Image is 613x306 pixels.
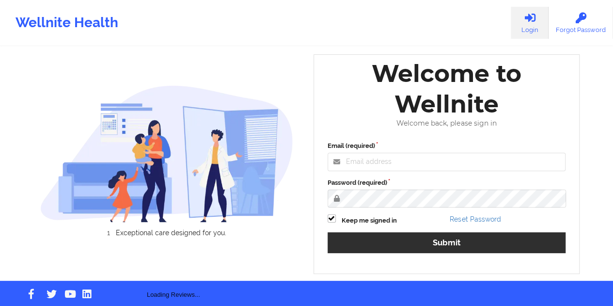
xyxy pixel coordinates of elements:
label: Email (required) [328,141,566,151]
div: Loading Reviews... [40,253,307,300]
div: Welcome to Wellnite [321,58,573,119]
img: wellnite-auth-hero_200.c722682e.png [40,85,293,223]
a: Forgot Password [549,7,613,39]
button: Submit [328,232,566,253]
li: Exceptional care designed for you. [49,229,293,237]
input: Email address [328,153,566,171]
label: Password (required) [328,178,566,188]
label: Keep me signed in [342,216,397,225]
a: Login [511,7,549,39]
div: Welcome back, please sign in [321,119,573,128]
a: Reset Password [450,215,501,223]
